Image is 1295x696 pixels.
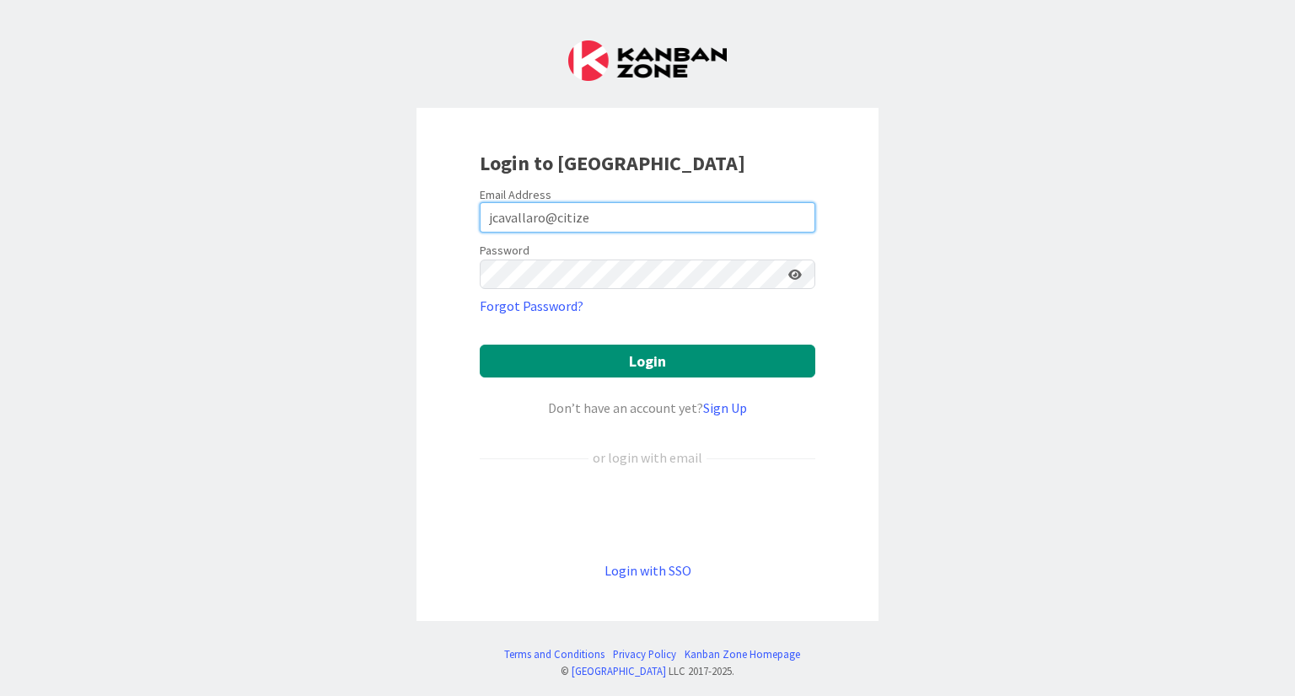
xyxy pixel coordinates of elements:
[480,242,529,260] label: Password
[480,345,815,377] button: Login
[605,562,691,579] a: Login with SSO
[703,399,747,416] a: Sign Up
[480,296,583,316] a: Forgot Password?
[471,495,824,533] iframe: Sign in with Google Button
[480,398,815,418] div: Don’t have an account yet?
[504,646,605,662] a: Terms and Conditions
[588,447,707,468] div: or login with email
[480,150,745,176] b: Login to [GEOGRAPHIC_DATA]
[572,664,666,677] a: [GEOGRAPHIC_DATA]
[613,646,676,662] a: Privacy Policy
[480,187,551,202] label: Email Address
[685,646,800,662] a: Kanban Zone Homepage
[496,663,800,679] div: © LLC 2017- 2025 .
[568,40,727,81] img: Kanban Zone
